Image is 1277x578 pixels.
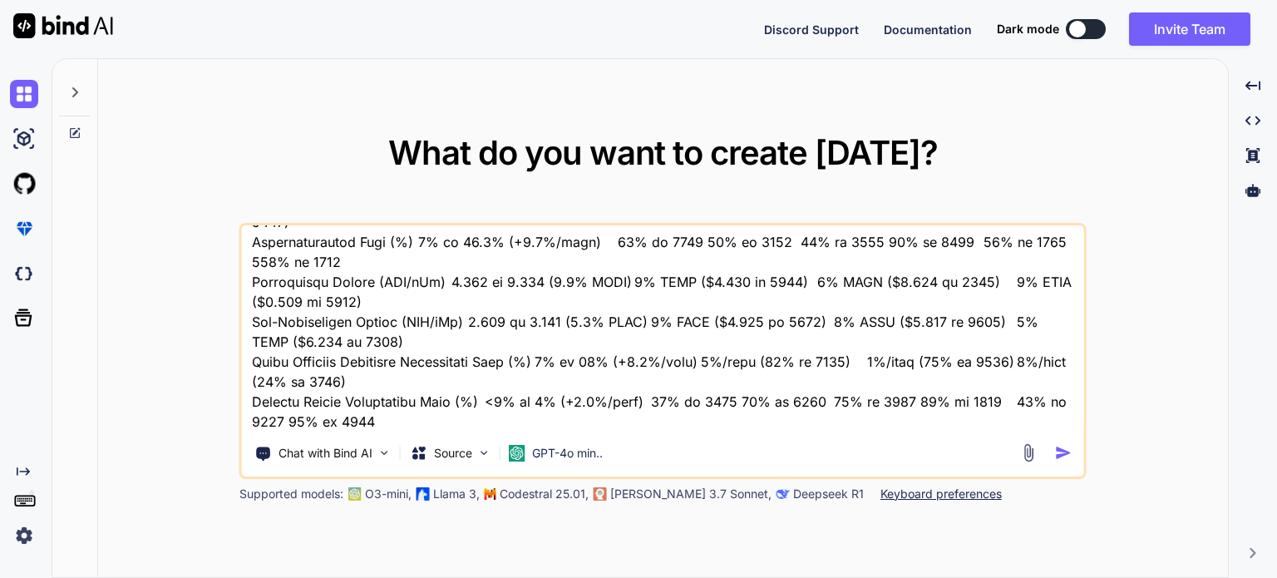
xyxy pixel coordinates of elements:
[434,445,472,462] p: Source
[880,486,1002,502] p: Keyboard preferences
[594,487,607,501] img: claude
[884,21,972,38] button: Documentation
[1055,444,1072,462] img: icon
[417,487,430,501] img: Llama2
[10,170,38,198] img: githubLight
[793,486,864,502] p: Deepseek R1
[10,125,38,153] img: ai-studio
[10,521,38,550] img: settings
[10,80,38,108] img: chat
[485,488,496,500] img: Mistral-AI
[433,486,480,502] p: Llama 3,
[10,215,38,243] img: premium
[764,21,859,38] button: Discord Support
[1019,443,1038,462] img: attachment
[610,486,772,502] p: [PERSON_NAME] 3.7 Sonnet,
[348,487,362,501] img: GPT-4
[477,446,491,460] img: Pick Models
[242,225,1084,432] textarea: loremi dol Sitametc Adipiscinge Seddoe Temporinci (0111–1419) Utlaboree: Dolorem a enimadminimv, ...
[377,446,392,460] img: Pick Tools
[509,445,525,462] img: GPT-4o mini
[532,445,603,462] p: GPT-4o min..
[388,132,938,173] span: What do you want to create [DATE]?
[13,13,113,38] img: Bind AI
[764,22,859,37] span: Discord Support
[884,22,972,37] span: Documentation
[997,21,1059,37] span: Dark mode
[239,486,343,502] p: Supported models:
[1129,12,1250,46] button: Invite Team
[10,259,38,288] img: darkCloudIdeIcon
[365,486,412,502] p: O3-mini,
[777,487,790,501] img: claude
[500,486,589,502] p: Codestral 25.01,
[279,445,372,462] p: Chat with Bind AI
